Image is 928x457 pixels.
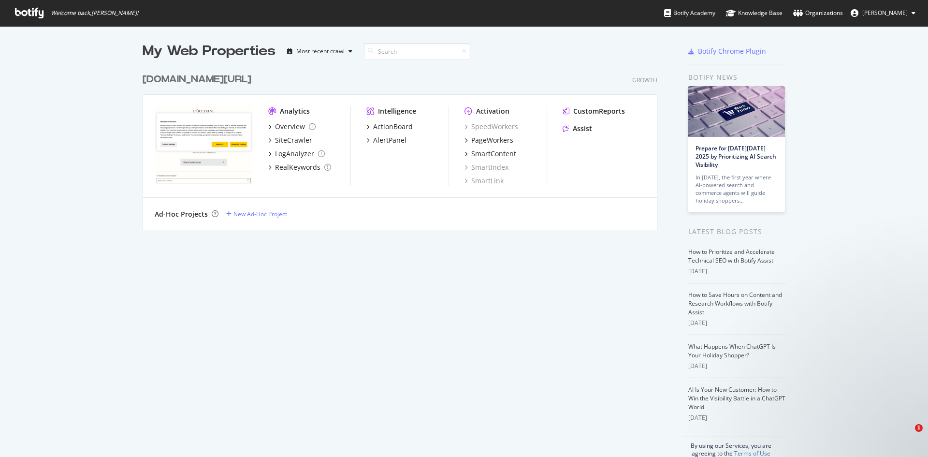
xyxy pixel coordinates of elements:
[476,106,509,116] div: Activation
[688,46,766,56] a: Botify Chrome Plugin
[688,342,776,359] a: What Happens When ChatGPT Is Your Holiday Shopper?
[688,362,785,370] div: [DATE]
[283,44,356,59] button: Most recent crawl
[471,149,516,159] div: SmartContent
[233,210,287,218] div: New Ad-Hoc Project
[688,72,785,83] div: Botify news
[573,106,625,116] div: CustomReports
[696,174,778,205] div: In [DATE], the first year where AI-powered search and commerce agents will guide holiday shoppers…
[664,8,715,18] div: Botify Academy
[51,9,138,17] span: Welcome back, [PERSON_NAME] !
[688,319,785,327] div: [DATE]
[688,291,782,316] a: How to Save Hours on Content and Research Workflows with Botify Assist
[296,48,345,54] div: Most recent crawl
[688,267,785,276] div: [DATE]
[895,424,918,447] iframe: Intercom live chat
[268,122,316,132] a: Overview
[915,424,923,432] span: 1
[632,76,657,84] div: Growth
[688,86,785,137] img: Prepare for Black Friday 2025 by Prioritizing AI Search Visibility
[373,122,413,132] div: ActionBoard
[378,106,416,116] div: Intelligence
[464,135,513,145] a: PageWorkers
[464,149,516,159] a: SmartContent
[143,42,275,61] div: My Web Properties
[226,210,287,218] a: New Ad-Hoc Project
[464,176,504,186] a: SmartLink
[275,135,312,145] div: SiteCrawler
[155,106,253,185] img: loccitane.com/en-us/
[843,5,923,21] button: [PERSON_NAME]
[268,135,312,145] a: SiteCrawler
[464,162,508,172] a: SmartIndex
[471,135,513,145] div: PageWorkers
[364,43,470,60] input: Search
[275,149,314,159] div: LogAnalyzer
[366,135,406,145] a: AlertPanel
[688,413,785,422] div: [DATE]
[573,124,592,133] div: Assist
[698,46,766,56] div: Botify Chrome Plugin
[143,73,251,87] div: [DOMAIN_NAME][URL]
[726,8,783,18] div: Knowledge Base
[366,122,413,132] a: ActionBoard
[563,124,592,133] a: Assist
[464,122,518,132] a: SpeedWorkers
[862,9,908,17] span: Anne-Sophie Roumilhac
[275,162,320,172] div: RealKeywords
[563,106,625,116] a: CustomReports
[143,61,665,230] div: grid
[688,226,785,237] div: Latest Blog Posts
[155,209,208,219] div: Ad-Hoc Projects
[268,149,325,159] a: LogAnalyzer
[143,73,255,87] a: [DOMAIN_NAME][URL]
[280,106,310,116] div: Analytics
[275,122,305,132] div: Overview
[688,385,785,411] a: AI Is Your New Customer: How to Win the Visibility Battle in a ChatGPT World
[373,135,406,145] div: AlertPanel
[696,144,776,169] a: Prepare for [DATE][DATE] 2025 by Prioritizing AI Search Visibility
[793,8,843,18] div: Organizations
[688,248,775,265] a: How to Prioritize and Accelerate Technical SEO with Botify Assist
[268,162,331,172] a: RealKeywords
